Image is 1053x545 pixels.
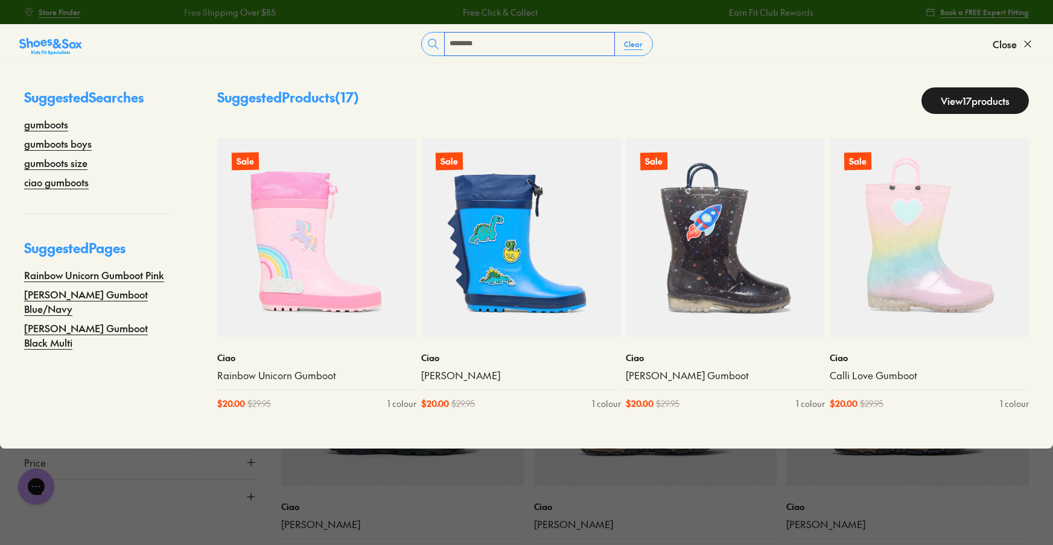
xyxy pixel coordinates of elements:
a: Sale [626,138,825,337]
button: Size [24,480,257,514]
a: Sale [217,138,416,337]
p: Ciao [217,351,416,364]
div: 1 colour [592,397,621,410]
a: Sale [830,138,1029,337]
span: ( 17 ) [335,88,359,106]
span: Store Finder [39,7,80,17]
span: Price [24,455,46,470]
a: Rainbow Unicorn Gumboot [217,369,416,382]
a: gumboots boys [24,136,92,151]
a: Free Click & Collect [456,6,530,19]
p: Ciao [421,351,620,364]
button: Clear [614,33,652,55]
a: Earn Fit Club Rewards [721,6,806,19]
p: Ciao [534,500,777,513]
div: 1 colour [1000,397,1029,410]
a: View17products [921,87,1029,114]
div: 1 colour [796,397,825,410]
a: Rainbow Unicorn Gumboot Pink [24,268,164,282]
div: 1 colour [387,397,416,410]
img: SNS_Logo_Responsive.svg [19,37,82,56]
a: gumboots [24,117,68,131]
span: $ 20.00 [626,397,654,410]
span: $ 20.00 [421,397,449,410]
p: Ciao [281,500,524,513]
p: Suggested Searches [24,87,169,117]
a: [PERSON_NAME] [786,518,1029,531]
a: [PERSON_NAME] [281,518,524,531]
p: Suggested Products [217,87,359,114]
a: Store Finder [24,1,80,23]
span: $ 20.00 [830,397,857,410]
span: $ 29.95 [247,397,271,410]
p: Suggested Pages [24,238,169,268]
p: Ciao [626,351,825,364]
a: Sale [421,138,620,337]
a: Shoes &amp; Sox [19,34,82,54]
a: [PERSON_NAME] [534,518,777,531]
p: Ciao [786,500,1029,513]
a: [PERSON_NAME] Gumboot Black Multi [24,321,169,350]
span: $ 29.95 [656,397,679,410]
a: Book a FREE Expert Fitting [926,1,1029,23]
a: [PERSON_NAME] [421,369,620,382]
a: [PERSON_NAME] Gumboot [626,369,825,382]
p: Sale [436,153,463,171]
a: ciao gumboots [24,175,89,189]
span: $ 29.95 [860,397,883,410]
a: gumboots size [24,156,87,170]
span: Book a FREE Expert Fitting [940,7,1029,17]
a: Calli Love Gumboot [830,369,1029,382]
span: Close [993,37,1017,51]
button: Price [24,446,257,479]
button: Close [993,31,1034,57]
p: Sale [844,153,871,171]
span: $ 20.00 [217,397,245,410]
p: Sale [232,153,259,171]
a: [PERSON_NAME] Gumboot Blue/Navy [24,287,169,316]
span: $ 29.95 [451,397,475,410]
iframe: Gorgias live chat messenger [12,464,60,509]
p: Sale [640,153,667,171]
a: Free Shipping Over $85 [177,6,269,19]
p: Ciao [830,351,1029,364]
